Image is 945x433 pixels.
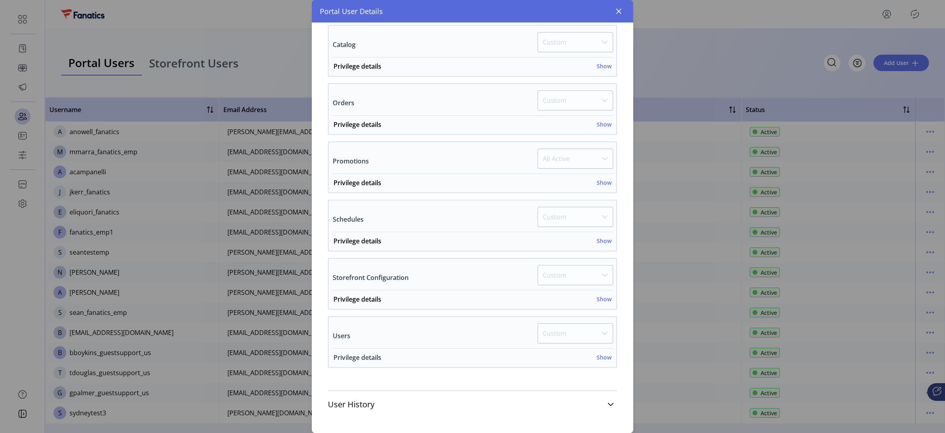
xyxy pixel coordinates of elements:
label: Schedules [333,214,364,224]
h6: Privilege details [333,178,381,188]
a: Privilege detailsShow [329,353,616,367]
h6: Show [597,178,612,187]
h6: Privilege details [333,236,381,246]
h6: Privilege details [333,61,381,71]
span: Portal User Details [320,6,383,17]
label: Storefront Configuration [333,273,409,282]
label: Promotions [333,156,369,166]
label: Users [333,331,350,341]
h6: Show [597,353,612,362]
h6: Show [597,237,612,245]
h6: Privilege details [333,294,381,304]
span: User History [328,400,374,408]
a: Privilege detailsShow [329,236,616,251]
a: Privilege detailsShow [329,61,616,76]
label: Orders [333,98,354,108]
label: Catalog [333,40,356,49]
a: Privilege detailsShow [329,294,616,309]
h6: Privilege details [333,353,381,362]
h6: Show [597,62,612,70]
h6: Privilege details [333,120,381,129]
a: Privilege detailsShow [329,178,616,192]
a: User History [328,396,617,413]
h6: Show [597,120,612,129]
a: Privilege detailsShow [329,120,616,134]
h6: Show [597,295,612,303]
